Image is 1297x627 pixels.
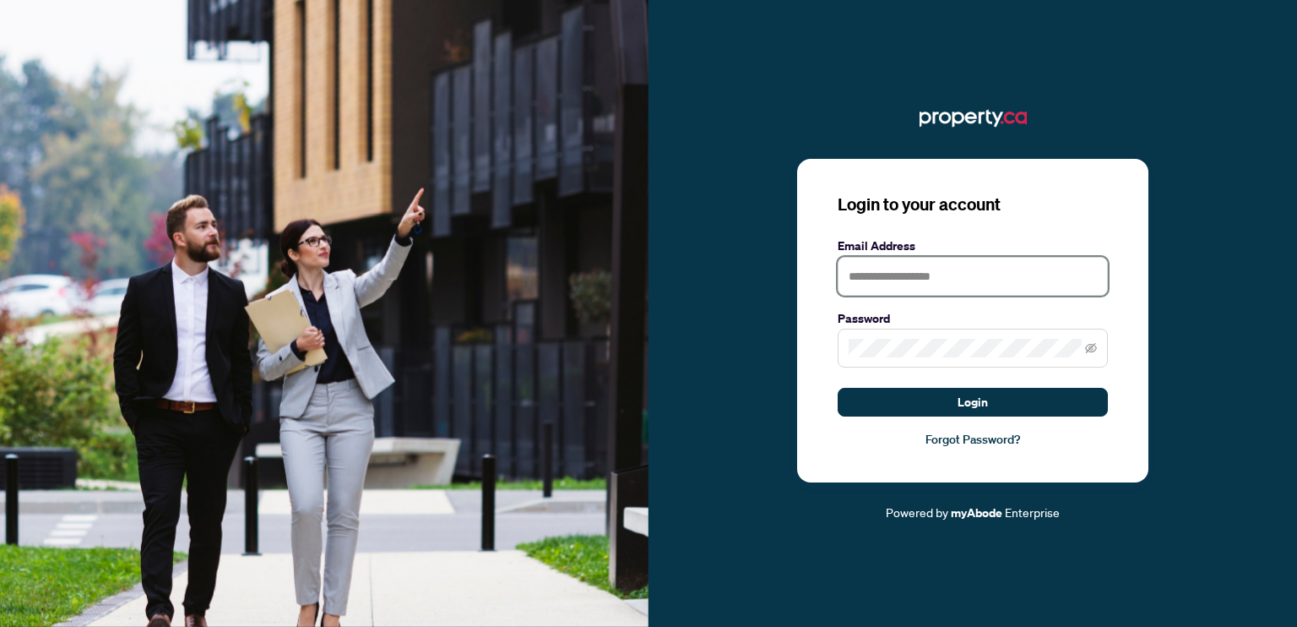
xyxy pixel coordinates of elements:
[838,193,1108,216] h3: Login to your account
[951,504,1002,522] a: myAbode
[1005,504,1060,520] span: Enterprise
[1085,342,1097,354] span: eye-invisible
[838,309,1108,328] label: Password
[958,389,988,416] span: Login
[920,105,1027,132] img: ma-logo
[838,430,1108,449] a: Forgot Password?
[838,388,1108,417] button: Login
[838,237,1108,255] label: Email Address
[886,504,948,520] span: Powered by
